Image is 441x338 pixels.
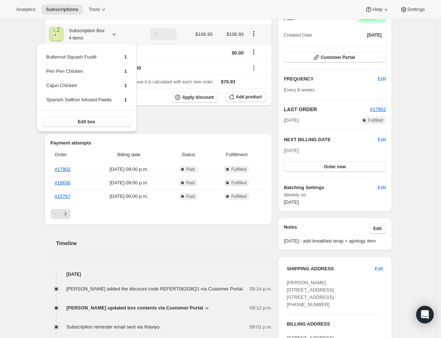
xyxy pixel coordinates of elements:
[407,7,425,12] span: Settings
[60,209,71,219] button: Next
[250,304,272,312] span: 09:12 p.m.
[284,199,299,205] span: [DATE]
[88,7,100,12] span: Tools
[373,182,390,194] button: Edit
[284,191,386,199] span: Weekly on
[284,75,378,83] h2: FREQUENCY
[67,286,244,292] span: [PERSON_NAME] added the discount code REFERT062G8Q1 via Customer Portal.
[363,30,386,40] button: [DATE]
[69,35,83,41] small: 4 items
[373,226,382,232] span: Edit
[12,4,40,15] button: Analytics
[324,164,346,170] span: Order now
[45,271,272,278] h4: [DATE]
[93,151,165,158] span: Billing date
[396,4,429,15] button: Settings
[46,67,112,81] td: Peri Peri Chicken
[231,194,246,199] span: Fulfilled
[378,75,386,83] span: Edit
[64,27,105,42] div: Subscription Box
[124,97,127,102] span: 1
[416,306,434,323] div: Open Intercom Messenger
[93,166,165,173] span: [DATE] · 09:00 p.m.
[284,136,378,143] h2: NEXT BILLING DATE
[46,53,112,67] td: Butternut Squash Fusilli
[284,31,312,39] span: Created Date
[370,106,386,113] button: #17902
[49,27,64,42] img: product img
[250,323,272,331] span: 09:01 p.m.
[231,166,246,172] span: Fulfilled
[232,50,244,56] span: $0.00
[46,82,112,95] td: Cajun Chicken
[170,151,207,158] span: Status
[124,54,127,60] span: 1
[226,31,244,37] span: $106.93
[367,32,382,38] span: [DATE]
[50,139,267,147] h2: Payment attempts
[284,224,369,234] h3: Notes
[369,224,386,234] button: Edit
[49,64,244,72] div: REFERT062G8Q1 - 1 instance left
[368,117,383,123] span: Fulfilled
[248,48,260,56] button: Shipping actions
[287,265,375,273] h3: SHIPPING ADDRESS
[93,179,165,187] span: [DATE] · 09:00 p.m.
[284,237,386,245] span: [DATE] - add breakfast wrap + apology item
[361,4,394,15] button: Help
[248,30,260,38] button: Product actions
[55,166,71,172] a: #17902
[321,55,355,60] span: Customer Portal
[93,193,165,200] span: [DATE] · 09:00 p.m.
[284,117,299,124] span: [DATE]
[124,83,127,88] span: 1
[250,285,272,293] span: 09:14 p.m.
[56,240,272,247] h2: Timeline
[284,106,370,113] h2: LAST ORDER
[195,31,212,37] span: $106.93
[41,4,83,15] button: Subscriptions
[124,68,127,74] span: 1
[55,194,71,199] a: #15767
[46,7,78,12] span: Subscriptions
[211,151,262,158] span: Fulfillment
[50,209,267,219] nav: Pagination
[55,180,71,185] a: #16636
[16,7,35,12] span: Analytics
[84,4,112,15] button: Tools
[67,324,161,330] span: Subscription reminder email sent via Klaviyo.
[186,180,195,186] span: Paid
[182,94,214,100] span: Apply discount
[50,147,91,163] th: Order
[378,184,386,191] span: Edit
[287,280,334,307] span: [PERSON_NAME] [STREET_ADDRESS] [STREET_ADDRESS] [PHONE_NUMBER]
[284,87,315,93] span: Every 8 weeks
[373,73,390,85] button: Edit
[284,184,378,191] h6: Batching Settings
[78,119,95,125] span: Edit box
[46,96,112,109] td: Spanish Saffron Infused Paella
[375,265,383,273] span: Edit
[226,92,266,102] button: Add product
[221,79,235,84] span: $76.93
[284,162,386,172] button: Order now
[287,320,383,328] h3: BILLING ADDRESS
[67,304,203,312] span: [PERSON_NAME] updated box contents via Customer Portal
[372,7,382,12] span: Help
[370,263,387,275] button: Edit
[236,94,262,100] span: Add product
[284,148,299,153] span: [DATE]
[43,117,131,127] button: Edit box
[231,180,246,186] span: Fulfilled
[186,194,195,199] span: Paid
[284,52,386,63] button: Customer Portal
[67,304,211,312] button: [PERSON_NAME] updated box contents via Customer Portal
[378,136,386,143] button: Edit
[172,92,218,103] button: Apply discount
[370,106,386,112] a: #17902
[186,166,195,172] span: Paid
